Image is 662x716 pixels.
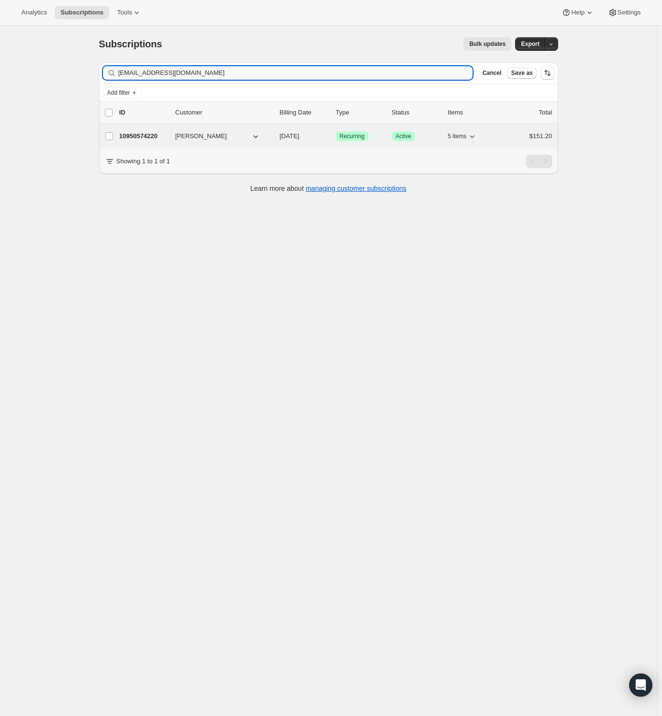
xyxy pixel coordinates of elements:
[482,69,501,77] span: Cancel
[55,6,109,19] button: Subscriptions
[602,6,647,19] button: Settings
[111,6,147,19] button: Tools
[21,9,47,16] span: Analytics
[469,40,505,48] span: Bulk updates
[250,184,406,193] p: Learn more about
[526,155,552,168] nav: Pagination
[521,40,539,48] span: Export
[280,132,300,140] span: [DATE]
[530,132,552,140] span: $151.20
[556,6,600,19] button: Help
[629,673,652,697] div: Open Intercom Messenger
[541,66,554,80] button: Sort the results
[99,39,162,49] span: Subscriptions
[515,37,545,51] button: Export
[463,37,511,51] button: Bulk updates
[175,131,227,141] span: [PERSON_NAME]
[170,129,266,144] button: [PERSON_NAME]
[448,129,477,143] button: 5 items
[571,9,584,16] span: Help
[448,108,496,117] div: Items
[396,132,412,140] span: Active
[119,129,552,143] div: 10950574220[PERSON_NAME][DATE]SuccessRecurringSuccessActive5 items$151.20
[119,108,552,117] div: IDCustomerBilling DateTypeStatusItemsTotal
[507,67,537,79] button: Save as
[618,9,641,16] span: Settings
[118,66,473,80] input: Filter subscribers
[280,108,328,117] p: Billing Date
[448,132,467,140] span: 5 items
[116,157,170,166] p: Showing 1 to 1 of 1
[305,185,406,192] a: managing customer subscriptions
[119,131,168,141] p: 10950574220
[107,89,130,97] span: Add filter
[539,108,552,117] p: Total
[392,108,440,117] p: Status
[119,108,168,117] p: ID
[15,6,53,19] button: Analytics
[175,108,272,117] p: Customer
[60,9,103,16] span: Subscriptions
[103,87,142,99] button: Add filter
[511,69,533,77] span: Save as
[117,9,132,16] span: Tools
[340,132,365,140] span: Recurring
[478,67,505,79] button: Cancel
[336,108,384,117] div: Type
